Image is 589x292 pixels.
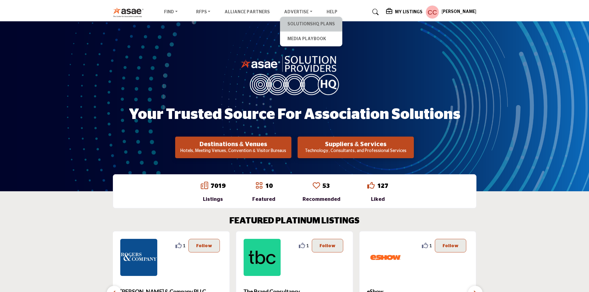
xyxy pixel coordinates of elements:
[313,182,320,190] a: Go to Recommended
[303,196,340,203] div: Recommended
[377,183,388,189] a: 127
[241,54,348,95] img: image
[435,239,466,252] button: Follow
[367,239,404,276] img: eShow
[323,183,330,189] a: 53
[183,242,185,249] span: 1
[299,141,412,148] h2: Suppliers & Services
[265,183,273,189] a: 10
[196,242,212,249] p: Follow
[177,141,290,148] h2: Destinations & Venues
[429,242,432,249] span: 1
[113,7,147,17] img: Site Logo
[252,196,275,203] div: Featured
[312,239,343,252] button: Follow
[280,8,317,16] a: Advertise
[319,242,336,249] p: Follow
[244,239,281,276] img: The Brand Consultancy
[306,242,309,249] span: 1
[129,105,460,124] h1: Your Trusted Source for Association Solutions
[283,35,339,43] a: Media Playbook
[395,9,422,15] h5: My Listings
[188,239,220,252] button: Follow
[426,5,439,19] button: Show hide supplier dropdown
[120,239,157,276] img: Rogers & Company PLLC
[443,242,459,249] p: Follow
[211,183,225,189] a: 7019
[192,8,215,16] a: RFPs
[442,9,476,15] h5: [PERSON_NAME]
[367,196,388,203] div: Liked
[283,20,339,28] a: SolutionsHQ Plans
[367,182,375,189] i: Go to Liked
[177,148,290,154] p: Hotels, Meeting Venues, Convention & Visitor Bureaus
[160,8,182,16] a: Find
[229,216,360,226] h2: FEATURED PLATINUM LISTINGS
[327,10,337,14] a: Help
[366,7,383,17] a: Search
[299,148,412,154] p: Technology, Consultants, and Professional Services
[175,137,291,158] button: Destinations & Venues Hotels, Meeting Venues, Convention & Visitor Bureaus
[224,10,270,14] a: Alliance Partners
[386,8,422,16] div: My Listings
[201,196,225,203] div: Listings
[255,182,263,190] a: Go to Featured
[298,137,414,158] button: Suppliers & Services Technology, Consultants, and Professional Services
